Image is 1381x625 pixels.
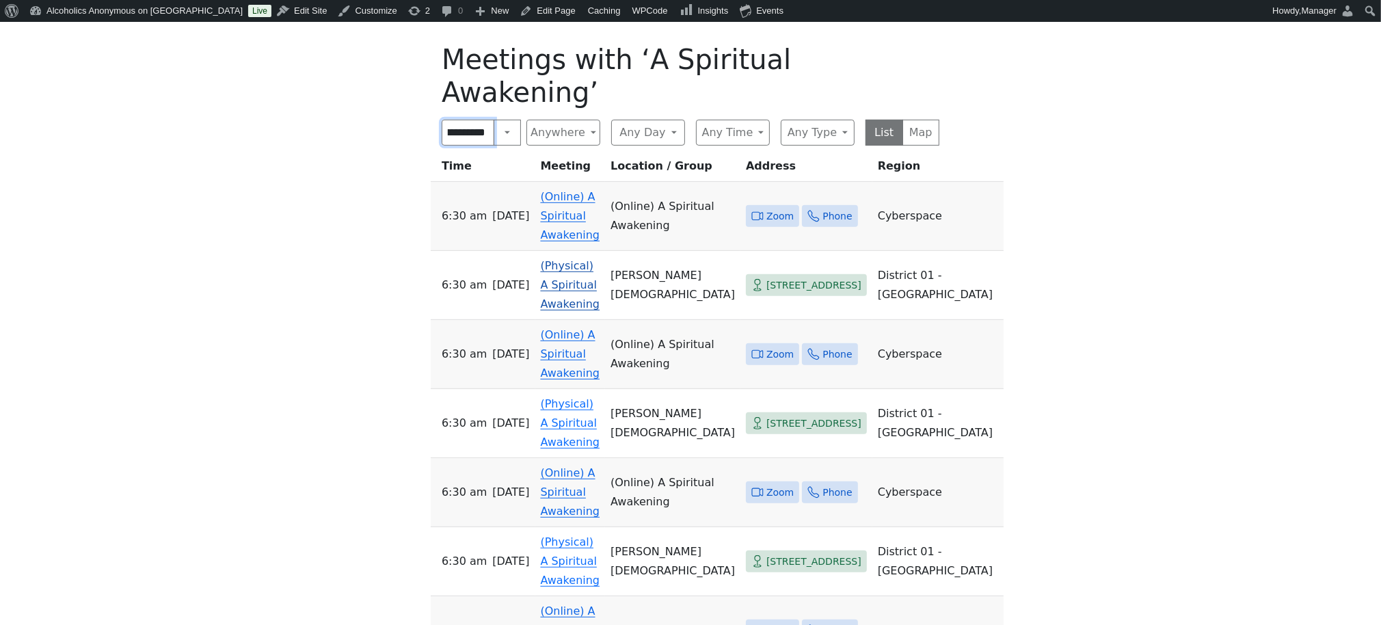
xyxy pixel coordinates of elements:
[541,535,600,587] a: (Physical) A Spiritual Awakening
[766,346,794,363] span: Zoom
[766,553,861,570] span: [STREET_ADDRESS]
[872,157,1004,182] th: Region
[541,328,600,380] a: (Online) A Spiritual Awakening
[442,207,487,226] span: 6:30 AM
[872,251,1004,320] td: District 01 - [GEOGRAPHIC_DATA]
[492,483,529,502] span: [DATE]
[872,389,1004,458] td: District 01 - [GEOGRAPHIC_DATA]
[248,5,271,17] a: Live
[766,277,861,294] span: [STREET_ADDRESS]
[1302,5,1337,16] span: Manager
[541,259,600,310] a: (Physical) A Spiritual Awakening
[442,414,487,433] span: 6:30 AM
[494,120,521,146] button: Search
[605,157,740,182] th: Location / Group
[740,157,872,182] th: Address
[866,120,903,146] button: List
[781,120,855,146] button: Any Type
[492,276,529,295] span: [DATE]
[541,190,600,241] a: (Online) A Spiritual Awakening
[442,552,487,571] span: 6:30 AM
[442,276,487,295] span: 6:30 AM
[431,157,535,182] th: Time
[605,458,740,527] td: (Online) A Spiritual Awakening
[605,182,740,251] td: (Online) A Spiritual Awakening
[872,458,1004,527] td: Cyberspace
[902,120,940,146] button: Map
[766,208,794,225] span: Zoom
[872,527,1004,596] td: District 01 - [GEOGRAPHIC_DATA]
[442,483,487,502] span: 6:30 AM
[605,389,740,458] td: [PERSON_NAME][DEMOGRAPHIC_DATA]
[442,43,939,109] h1: Meetings with ‘A Spiritual Awakening’
[492,345,529,364] span: [DATE]
[492,207,529,226] span: [DATE]
[442,345,487,364] span: 6:30 AM
[442,120,494,146] input: Search
[822,208,852,225] span: Phone
[766,415,861,432] span: [STREET_ADDRESS]
[492,414,529,433] span: [DATE]
[822,484,852,501] span: Phone
[611,120,685,146] button: Any Day
[541,466,600,518] a: (Online) A Spiritual Awakening
[605,320,740,389] td: (Online) A Spiritual Awakening
[605,527,740,596] td: [PERSON_NAME][DEMOGRAPHIC_DATA]
[696,120,770,146] button: Any Time
[605,251,740,320] td: [PERSON_NAME][DEMOGRAPHIC_DATA]
[872,320,1004,389] td: Cyberspace
[822,346,852,363] span: Phone
[492,552,529,571] span: [DATE]
[541,397,600,449] a: (Physical) A Spiritual Awakening
[766,484,794,501] span: Zoom
[526,120,600,146] button: Anywhere
[698,5,729,16] span: Insights
[535,157,606,182] th: Meeting
[872,182,1004,251] td: Cyberspace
